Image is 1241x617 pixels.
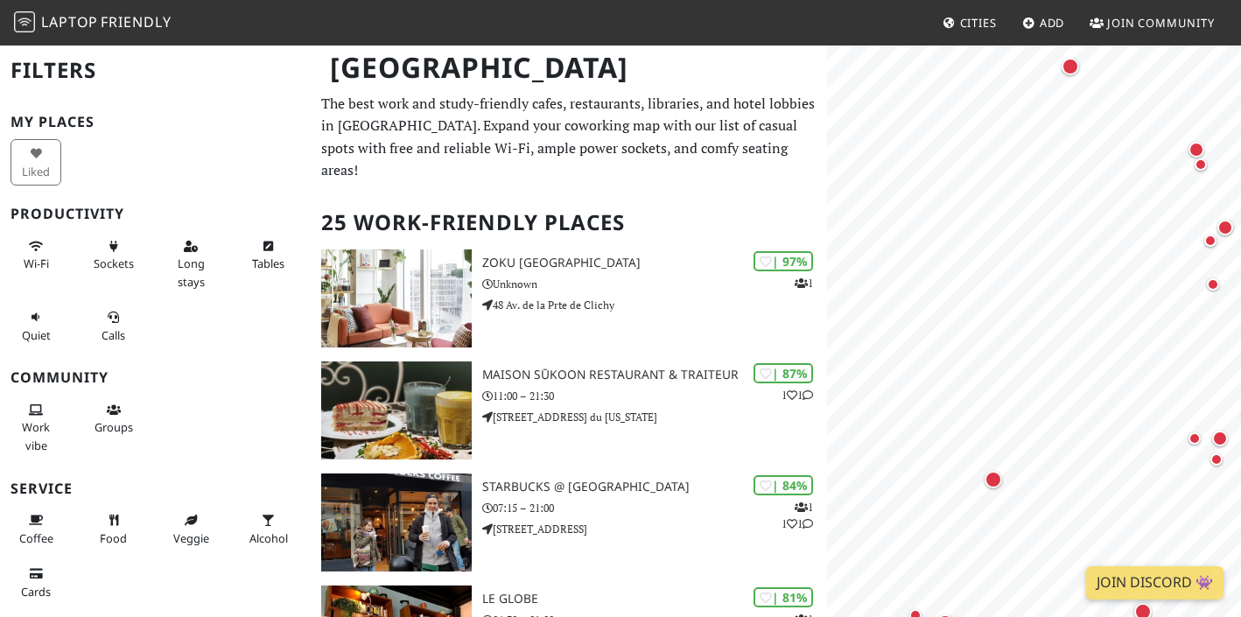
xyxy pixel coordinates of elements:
span: Join Community [1107,15,1215,31]
div: Map marker [1190,154,1211,175]
p: [STREET_ADDRESS] [482,521,827,537]
div: Map marker [981,467,1006,492]
span: Cities [960,15,997,31]
span: Friendly [101,12,171,32]
div: | 84% [754,475,813,495]
h2: Filters [11,44,300,97]
h3: Service [11,480,300,497]
p: 1 1 1 [782,499,813,532]
span: Long stays [178,256,205,289]
span: Alcohol [249,530,288,546]
span: Stable Wi-Fi [24,256,49,271]
div: | 87% [754,363,813,383]
button: Quiet [11,303,61,349]
img: Zoku Paris [321,249,473,347]
button: Work vibe [11,396,61,459]
div: | 97% [754,251,813,271]
span: Laptop [41,12,98,32]
span: Video/audio calls [102,327,125,343]
a: Cities [936,7,1004,39]
a: Zoku Paris | 97% 1 Zoku [GEOGRAPHIC_DATA] Unknown 48 Av. de la Prte de Clichy [311,249,828,347]
img: LaptopFriendly [14,11,35,32]
div: Map marker [1206,449,1227,470]
span: Credit cards [21,584,51,599]
span: Coffee [19,530,53,546]
p: 1 [795,275,813,291]
h3: Community [11,369,300,386]
button: Coffee [11,506,61,552]
a: LaptopFriendly LaptopFriendly [14,8,172,39]
p: 48 Av. de la Prte de Clichy [482,297,827,313]
h3: Productivity [11,206,300,222]
div: Map marker [1185,138,1208,161]
div: Map marker [1214,216,1237,239]
p: [STREET_ADDRESS] du [US_STATE] [482,409,827,425]
div: Map marker [1184,428,1205,449]
p: The best work and study-friendly cafes, restaurants, libraries, and hotel lobbies in [GEOGRAPHIC_... [321,93,817,182]
button: Sockets [88,232,139,278]
a: Join Discord 👾 [1086,566,1223,599]
span: Group tables [95,419,133,435]
span: Add [1040,15,1065,31]
a: Add [1015,7,1072,39]
img: Starbucks @ Avenue de la Motte-Picquet [321,473,473,571]
div: Map marker [1058,54,1083,79]
div: Map marker [1200,230,1221,251]
button: Long stays [165,232,216,296]
div: Map marker [1202,274,1223,295]
button: Food [88,506,139,552]
button: Veggie [165,506,216,552]
button: Tables [243,232,294,278]
button: Calls [88,303,139,349]
p: Unknown [482,276,827,292]
p: 1 1 [782,387,813,403]
span: Food [100,530,127,546]
h3: Zoku [GEOGRAPHIC_DATA] [482,256,827,270]
h3: Le Globe [482,592,827,606]
button: Groups [88,396,139,442]
button: Alcohol [243,506,294,552]
span: Quiet [22,327,51,343]
p: 07:15 – 21:00 [482,500,827,516]
img: Maison Sūkoon Restaurant & Traiteur [321,361,473,459]
h1: [GEOGRAPHIC_DATA] [316,44,824,92]
span: People working [22,419,50,452]
button: Cards [11,559,61,606]
button: Wi-Fi [11,232,61,278]
h3: Maison Sūkoon Restaurant & Traiteur [482,368,827,382]
span: Power sockets [94,256,134,271]
a: Join Community [1083,7,1222,39]
p: 11:00 – 21:30 [482,388,827,404]
span: Veggie [173,530,209,546]
div: Map marker [1209,427,1231,450]
h3: My Places [11,114,300,130]
span: Work-friendly tables [252,256,284,271]
a: Starbucks @ Avenue de la Motte-Picquet | 84% 111 Starbucks @ [GEOGRAPHIC_DATA] 07:15 – 21:00 [STR... [311,473,828,571]
h3: Starbucks @ [GEOGRAPHIC_DATA] [482,480,827,494]
a: Maison Sūkoon Restaurant & Traiteur | 87% 11 Maison Sūkoon Restaurant & Traiteur 11:00 – 21:30 [S... [311,361,828,459]
h2: 25 Work-Friendly Places [321,196,817,249]
div: | 81% [754,587,813,607]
